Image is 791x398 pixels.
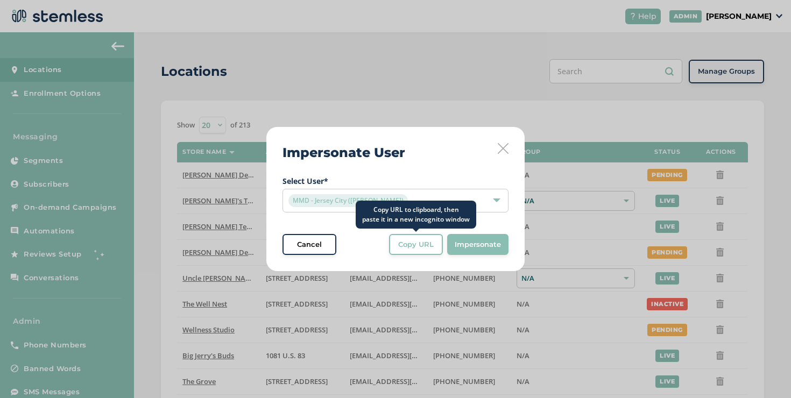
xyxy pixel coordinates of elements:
div: Copy URL to clipboard, then paste it in a new incognito window [356,201,476,229]
span: MMD - Jersey City ([PERSON_NAME]) [288,194,408,207]
button: Copy URL [389,234,443,255]
label: Select User [282,175,508,187]
span: Copy URL [398,239,434,250]
h2: Impersonate User [282,143,405,162]
button: Cancel [282,234,336,255]
iframe: Chat Widget [737,346,791,398]
button: Impersonate [447,234,508,255]
span: Cancel [297,239,322,250]
span: Impersonate [455,239,501,250]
